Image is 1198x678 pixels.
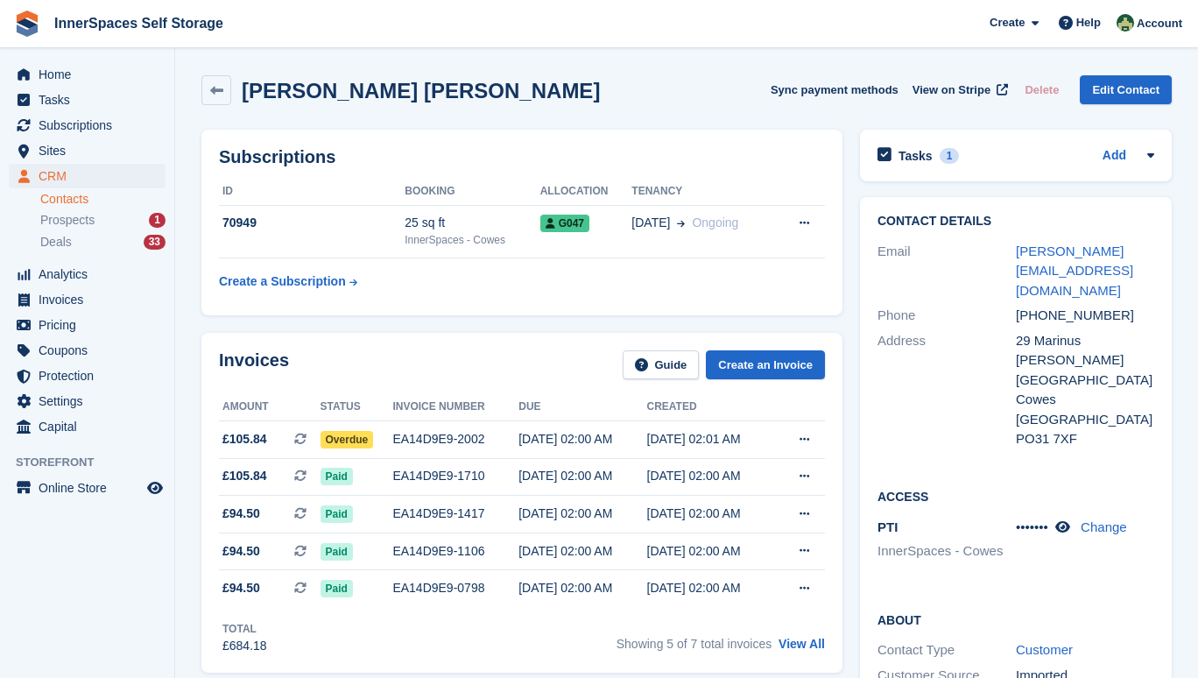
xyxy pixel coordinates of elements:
div: Create a Subscription [219,272,346,291]
span: £94.50 [222,505,260,523]
a: View All [779,637,825,651]
span: Ongoing [692,215,738,230]
span: £105.84 [222,430,267,448]
span: View on Stripe [913,81,990,99]
span: Online Store [39,476,144,500]
a: menu [9,364,166,388]
div: [DATE] 02:00 AM [647,542,775,561]
img: Paula Amey [1117,14,1134,32]
a: Contacts [40,191,166,208]
div: EA14D9E9-1106 [392,542,518,561]
span: Home [39,62,144,87]
th: Created [647,393,775,421]
span: Create [990,14,1025,32]
a: menu [9,287,166,312]
a: menu [9,262,166,286]
a: menu [9,62,166,87]
div: EA14D9E9-1417 [392,505,518,523]
span: Sites [39,138,144,163]
h2: Invoices [219,350,289,379]
span: Paid [321,505,353,523]
a: menu [9,313,166,337]
a: menu [9,389,166,413]
span: G047 [540,215,589,232]
div: Cowes [1016,390,1154,410]
th: Booking [405,178,539,206]
a: Add [1103,146,1126,166]
a: [PERSON_NAME][EMAIL_ADDRESS][DOMAIN_NAME] [1016,244,1133,298]
a: menu [9,113,166,138]
h2: Subscriptions [219,147,825,167]
div: [PHONE_NUMBER] [1016,306,1154,326]
span: Settings [39,389,144,413]
div: [DATE] 02:01 AM [647,430,775,448]
button: Sync payment methods [771,75,898,104]
div: Contact Type [877,640,1016,660]
h2: About [877,611,1154,628]
th: Allocation [540,178,632,206]
a: Change [1081,519,1127,534]
span: Paid [321,468,353,485]
div: 29 Marinus [1016,331,1154,351]
a: View on Stripe [906,75,1011,104]
div: 1 [940,148,960,164]
div: 1 [149,213,166,228]
a: Prospects 1 [40,211,166,230]
a: menu [9,88,166,112]
span: Storefront [16,454,174,471]
span: PTI [877,519,898,534]
a: menu [9,476,166,500]
span: £105.84 [222,467,267,485]
div: [DATE] 02:00 AM [518,467,646,485]
a: Preview store [144,477,166,498]
div: Phone [877,306,1016,326]
div: 70949 [219,214,405,232]
span: Help [1076,14,1101,32]
h2: [PERSON_NAME] [PERSON_NAME] [242,79,600,102]
img: stora-icon-8386f47178a22dfd0bd8f6a31ec36ba5ce8667c1dd55bd0f319d3a0aa187defe.svg [14,11,40,37]
div: [DATE] 02:00 AM [518,430,646,448]
h2: Tasks [898,148,933,164]
span: Invoices [39,287,144,312]
th: Due [518,393,646,421]
th: Status [321,393,393,421]
a: Deals 33 [40,233,166,251]
a: menu [9,414,166,439]
th: Amount [219,393,321,421]
div: [DATE] 02:00 AM [518,505,646,523]
div: [DATE] 02:00 AM [647,467,775,485]
div: [DATE] 02:00 AM [518,579,646,597]
div: EA14D9E9-0798 [392,579,518,597]
span: Paid [321,543,353,561]
a: menu [9,338,166,363]
span: £94.50 [222,579,260,597]
th: Invoice number [392,393,518,421]
div: Total [222,621,267,637]
div: [PERSON_NAME][GEOGRAPHIC_DATA] [1016,350,1154,390]
span: ••••••• [1016,519,1048,534]
div: Email [877,242,1016,301]
th: Tenancy [631,178,775,206]
span: CRM [39,164,144,188]
span: Protection [39,364,144,388]
li: InnerSpaces - Cowes [877,541,1016,561]
a: Create a Subscription [219,265,357,298]
div: £684.18 [222,637,267,655]
span: £94.50 [222,542,260,561]
div: PO31 7XF [1016,429,1154,449]
div: InnerSpaces - Cowes [405,232,539,248]
div: [DATE] 02:00 AM [518,542,646,561]
a: Guide [623,350,700,379]
a: menu [9,164,166,188]
div: 33 [144,235,166,250]
div: Address [877,331,1016,449]
span: Prospects [40,212,95,229]
div: [DATE] 02:00 AM [647,579,775,597]
div: EA14D9E9-1710 [392,467,518,485]
div: [DATE] 02:00 AM [647,505,775,523]
span: Overdue [321,431,374,448]
span: Paid [321,580,353,597]
span: Pricing [39,313,144,337]
span: [DATE] [631,214,670,232]
span: Coupons [39,338,144,363]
